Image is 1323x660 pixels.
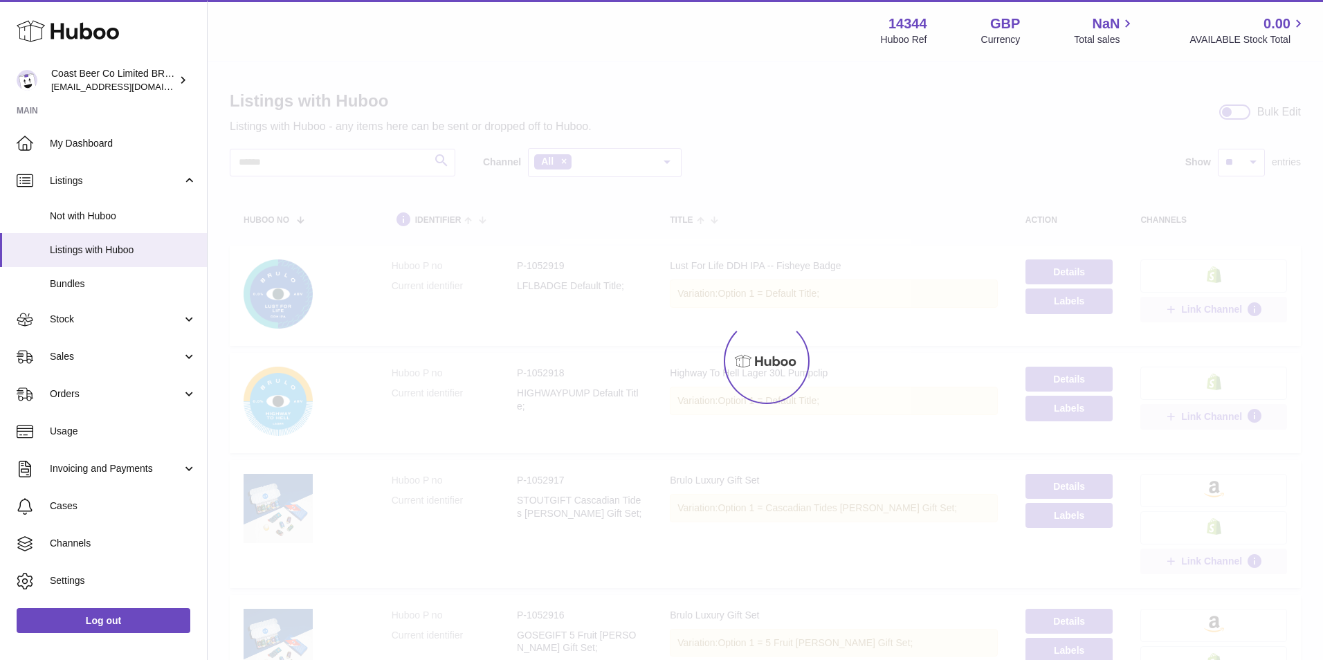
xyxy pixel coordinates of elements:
[50,574,197,587] span: Settings
[1189,33,1306,46] span: AVAILABLE Stock Total
[888,15,927,33] strong: 14344
[50,425,197,438] span: Usage
[1189,15,1306,46] a: 0.00 AVAILABLE Stock Total
[50,462,182,475] span: Invoicing and Payments
[51,67,176,93] div: Coast Beer Co Limited BRULO
[1263,15,1290,33] span: 0.00
[881,33,927,46] div: Huboo Ref
[1074,33,1135,46] span: Total sales
[50,277,197,291] span: Bundles
[50,499,197,513] span: Cases
[50,244,197,257] span: Listings with Huboo
[50,137,197,150] span: My Dashboard
[50,313,182,326] span: Stock
[50,174,182,187] span: Listings
[17,70,37,91] img: internalAdmin-14344@internal.huboo.com
[990,15,1020,33] strong: GBP
[1074,15,1135,46] a: NaN Total sales
[51,81,203,92] span: [EMAIL_ADDRESS][DOMAIN_NAME]
[50,537,197,550] span: Channels
[50,350,182,363] span: Sales
[50,387,182,401] span: Orders
[50,210,197,223] span: Not with Huboo
[17,608,190,633] a: Log out
[981,33,1021,46] div: Currency
[1092,15,1120,33] span: NaN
